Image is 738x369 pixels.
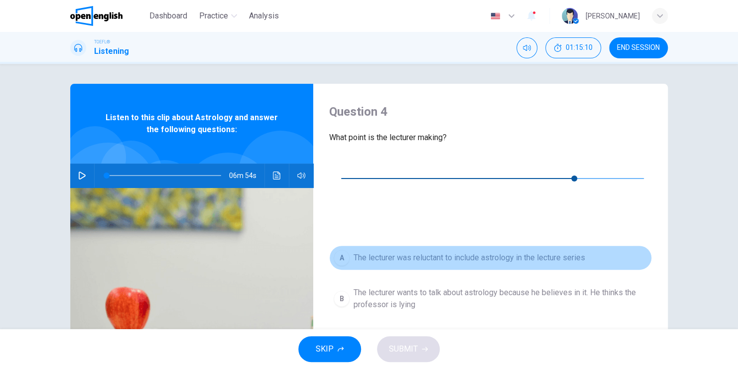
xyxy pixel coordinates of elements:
[545,37,601,58] div: Hide
[566,44,593,52] span: 01:15:10
[562,8,578,24] img: Profile picture
[70,6,145,26] a: OpenEnglish logo
[516,37,537,58] div: Mute
[103,112,281,136] span: Listen to this clip about Astrology and answer the following questions:
[195,7,241,25] button: Practice
[329,104,652,120] h4: Question 4
[545,37,601,58] button: 01:15:10
[489,12,501,20] img: en
[609,37,668,58] button: END SESSION
[199,10,228,22] span: Practice
[354,252,585,264] span: The lecturer was reluctant to include astrology in the lecture series
[70,6,123,26] img: OpenEnglish logo
[329,132,652,144] span: What point is the lecturer making?
[269,164,285,187] button: Click to see the audio transcription
[334,291,350,307] div: B
[94,45,129,57] h1: Listening
[329,193,345,209] button: Click to see the audio transcription
[94,38,110,45] span: TOEFL®
[329,245,652,270] button: AThe lecturer was reluctant to include astrology in the lecture series
[586,10,640,22] div: [PERSON_NAME]
[334,250,350,266] div: A
[316,342,334,356] span: SKIP
[329,282,652,315] button: BThe lecturer wants to talk about astrology because he believes in it. He thinks the professor is...
[617,44,660,52] span: END SESSION
[229,164,264,187] span: 06m 54s
[298,336,361,362] button: SKIP
[245,7,283,25] button: Analysis
[145,7,191,25] button: Dashboard
[149,10,187,22] span: Dashboard
[354,287,647,311] span: The lecturer wants to talk about astrology because he believes in it. He thinks the professor is ...
[249,10,279,22] span: Analysis
[329,327,652,360] button: CThe lecturer accepts scientific arguments, but does not believe they apply to his subject
[329,185,652,193] span: 00m 07s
